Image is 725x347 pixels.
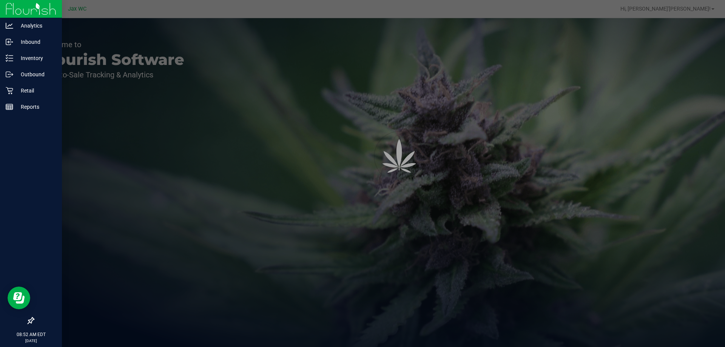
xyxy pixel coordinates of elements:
[13,70,59,79] p: Outbound
[6,71,13,78] inline-svg: Outbound
[13,86,59,95] p: Retail
[6,103,13,111] inline-svg: Reports
[13,54,59,63] p: Inventory
[6,54,13,62] inline-svg: Inventory
[13,21,59,30] p: Analytics
[13,37,59,46] p: Inbound
[8,287,30,309] iframe: Resource center
[6,87,13,94] inline-svg: Retail
[6,38,13,46] inline-svg: Inbound
[3,338,59,344] p: [DATE]
[6,22,13,29] inline-svg: Analytics
[3,331,59,338] p: 08:52 AM EDT
[13,102,59,111] p: Reports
